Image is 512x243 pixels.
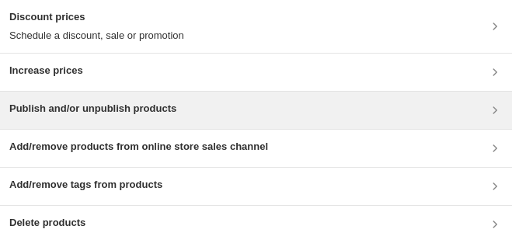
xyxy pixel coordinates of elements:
h3: Publish and/or unpublish products [9,101,176,116]
h3: Increase prices [9,63,83,78]
h3: Discount prices [9,9,184,25]
h3: Add/remove products from online store sales channel [9,139,268,154]
p: Schedule a discount, sale or promotion [9,28,184,43]
h3: Delete products [9,215,85,231]
h3: Add/remove tags from products [9,177,162,193]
